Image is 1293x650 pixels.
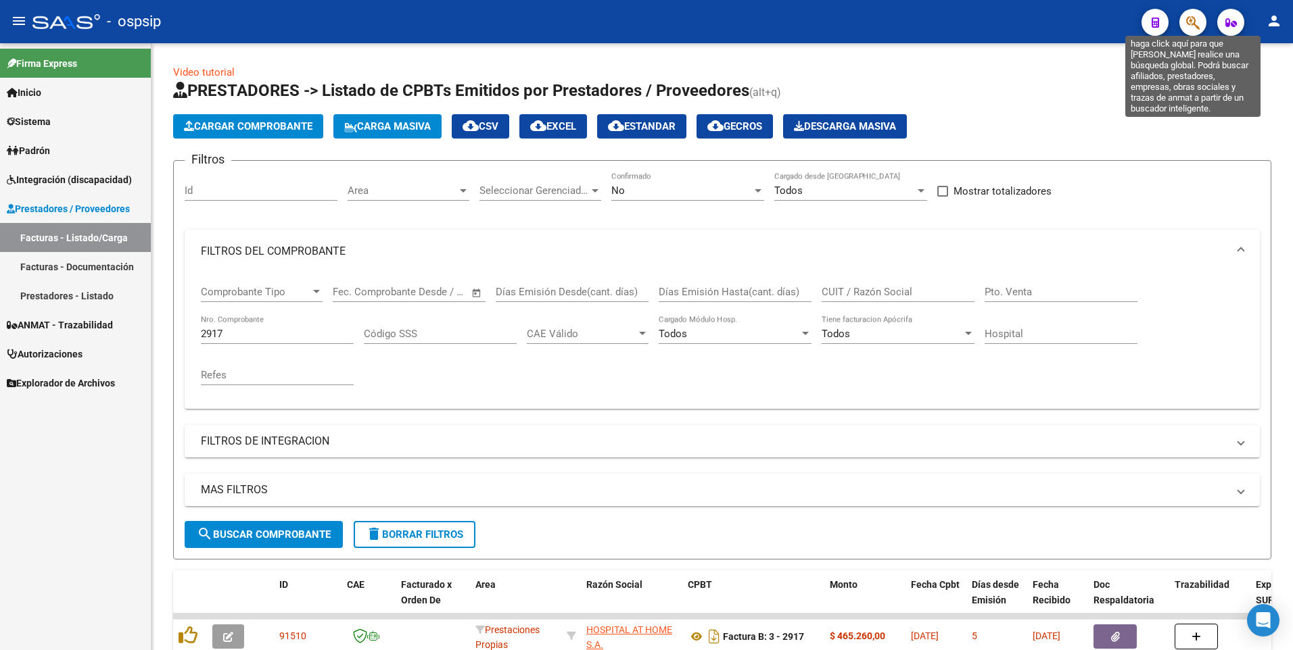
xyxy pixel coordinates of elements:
[530,118,546,134] mat-icon: cloud_download
[527,328,636,340] span: CAE Válido
[608,120,676,132] span: Estandar
[400,286,465,298] input: Fecha fin
[911,579,960,590] span: Fecha Cpbt
[519,114,587,139] button: EXCEL
[1266,13,1282,29] mat-icon: person
[608,118,624,134] mat-icon: cloud_download
[1247,604,1279,636] div: Open Intercom Messenger
[911,630,939,641] span: [DATE]
[197,526,213,542] mat-icon: search
[185,230,1260,273] mat-expansion-panel-header: FILTROS DEL COMPROBANTE
[1027,570,1088,630] datatable-header-cell: Fecha Recibido
[697,114,773,139] button: Gecros
[107,7,161,36] span: - ospsip
[783,114,907,139] app-download-masive: Descarga masiva de comprobantes (adjuntos)
[342,570,396,630] datatable-header-cell: CAE
[7,318,113,332] span: ANMAT - Trazabilidad
[333,286,387,298] input: Fecha inicio
[479,184,589,197] span: Seleccionar Gerenciador
[7,347,83,361] span: Autorizaciones
[794,120,896,132] span: Descarga Masiva
[966,570,1027,630] datatable-header-cell: Días desde Emisión
[185,425,1260,457] mat-expansion-panel-header: FILTROS DE INTEGRACION
[173,66,235,78] a: Video tutorial
[7,376,115,391] span: Explorador de Archivos
[659,328,687,340] span: Todos
[688,579,712,590] span: CPBT
[581,570,682,630] datatable-header-cell: Razón Social
[7,56,77,71] span: Firma Express
[972,630,977,641] span: 5
[707,118,724,134] mat-icon: cloud_download
[7,201,130,216] span: Prestadores / Proveedores
[279,630,306,641] span: 91510
[954,183,1052,199] span: Mostrar totalizadores
[1169,570,1250,630] datatable-header-cell: Trazabilidad
[1094,579,1154,605] span: Doc Respaldatoria
[723,631,804,642] strong: Factura B: 3 - 2917
[586,579,642,590] span: Razón Social
[185,150,231,169] h3: Filtros
[201,434,1227,449] mat-panel-title: FILTROS DE INTEGRACION
[197,528,331,541] span: Buscar Comprobante
[201,286,310,298] span: Comprobante Tipo
[396,570,470,630] datatable-header-cell: Facturado x Orden De
[11,13,27,29] mat-icon: menu
[469,285,485,301] button: Open calendar
[475,579,496,590] span: Area
[354,521,475,548] button: Borrar Filtros
[705,626,723,647] i: Descargar documento
[201,482,1227,497] mat-panel-title: MAS FILTROS
[972,579,1019,605] span: Días desde Emisión
[470,570,561,630] datatable-header-cell: Area
[1088,570,1169,630] datatable-header-cell: Doc Respaldatoria
[906,570,966,630] datatable-header-cell: Fecha Cpbt
[347,579,365,590] span: CAE
[401,579,452,605] span: Facturado x Orden De
[279,579,288,590] span: ID
[824,570,906,630] datatable-header-cell: Monto
[7,172,132,187] span: Integración (discapacidad)
[822,328,850,340] span: Todos
[1033,579,1071,605] span: Fecha Recibido
[597,114,686,139] button: Estandar
[185,273,1260,409] div: FILTROS DEL COMPROBANTE
[707,120,762,132] span: Gecros
[830,579,857,590] span: Monto
[274,570,342,630] datatable-header-cell: ID
[830,630,885,641] strong: $ 465.260,00
[184,120,312,132] span: Cargar Comprobante
[7,85,41,100] span: Inicio
[173,81,749,100] span: PRESTADORES -> Listado de CPBTs Emitidos por Prestadores / Proveedores
[611,184,625,197] span: No
[173,114,323,139] button: Cargar Comprobante
[7,114,51,129] span: Sistema
[452,114,509,139] button: CSV
[201,244,1227,259] mat-panel-title: FILTROS DEL COMPROBANTE
[333,114,442,139] button: Carga Masiva
[749,86,781,99] span: (alt+q)
[530,120,576,132] span: EXCEL
[1033,630,1060,641] span: [DATE]
[682,570,824,630] datatable-header-cell: CPBT
[185,474,1260,506] mat-expansion-panel-header: MAS FILTROS
[185,521,343,548] button: Buscar Comprobante
[1175,579,1229,590] span: Trazabilidad
[344,120,431,132] span: Carga Masiva
[7,143,50,158] span: Padrón
[348,184,457,197] span: Area
[463,120,498,132] span: CSV
[366,526,382,542] mat-icon: delete
[463,118,479,134] mat-icon: cloud_download
[774,184,803,197] span: Todos
[783,114,907,139] button: Descarga Masiva
[366,528,463,541] span: Borrar Filtros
